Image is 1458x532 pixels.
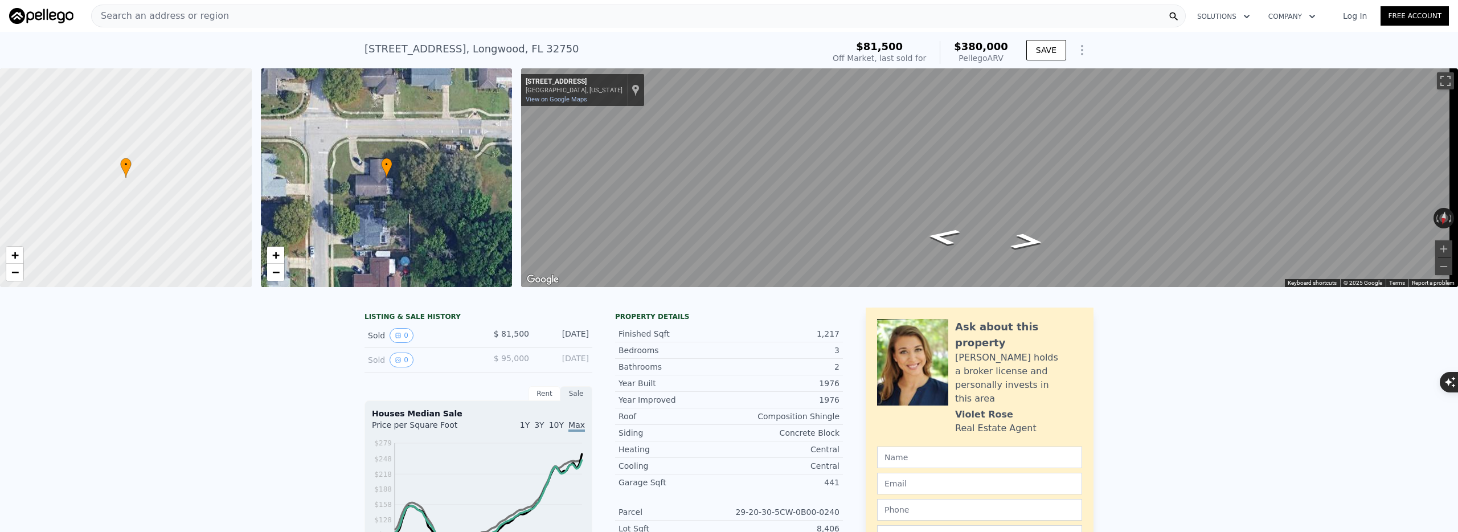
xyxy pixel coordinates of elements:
span: Max [568,420,585,432]
tspan: $158 [374,501,392,509]
button: View historical data [390,353,413,367]
a: Zoom out [267,264,284,281]
div: [GEOGRAPHIC_DATA], [US_STATE] [526,87,622,94]
button: View historical data [390,328,413,343]
div: [DATE] [538,353,589,367]
tspan: $279 [374,439,392,447]
a: Log In [1329,10,1381,22]
span: $ 95,000 [494,354,529,363]
tspan: $188 [374,485,392,493]
input: Phone [877,499,1082,521]
path: Go West, Raven Ave [996,230,1059,253]
div: [PERSON_NAME] holds a broker license and personally invests in this area [955,351,1082,406]
div: 3 [729,345,839,356]
a: Zoom out [6,264,23,281]
div: Off Market, last sold for [833,52,926,64]
div: • [381,158,392,178]
div: Violet Rose [955,408,1013,421]
a: Zoom in [6,247,23,264]
div: 441 [729,477,839,488]
button: Zoom out [1435,258,1452,275]
a: View on Google Maps [526,96,587,103]
button: Keyboard shortcuts [1288,279,1337,287]
img: Google [524,272,562,287]
div: • [120,158,132,178]
span: + [272,248,279,262]
span: 10Y [549,420,564,429]
div: [DATE] [538,328,589,343]
a: Free Account [1381,6,1449,26]
div: Real Estate Agent [955,421,1037,435]
div: LISTING & SALE HISTORY [364,312,592,324]
div: Central [729,460,839,472]
button: Zoom in [1435,240,1452,257]
span: Search an address or region [92,9,229,23]
span: © 2025 Google [1344,280,1382,286]
input: Name [877,447,1082,468]
div: [STREET_ADDRESS] , Longwood , FL 32750 [364,41,579,57]
button: Toggle fullscreen view [1437,72,1454,89]
div: Central [729,444,839,455]
div: Rent [529,386,560,401]
button: Reset the view [1438,207,1450,229]
button: Solutions [1188,6,1259,27]
tspan: $218 [374,470,392,478]
span: + [11,248,19,262]
div: Ask about this property [955,319,1082,351]
div: Houses Median Sale [372,408,585,419]
tspan: $128 [374,516,392,524]
div: Sold [368,328,469,343]
span: 1Y [520,420,530,429]
div: 1,217 [729,328,839,339]
span: − [272,265,279,279]
img: Pellego [9,8,73,24]
span: $380,000 [954,40,1008,52]
a: Open this area in Google Maps (opens a new window) [524,272,562,287]
a: Show location on map [632,84,640,96]
div: Year Improved [619,394,729,406]
button: SAVE [1026,40,1066,60]
div: Roof [619,411,729,422]
button: Company [1259,6,1325,27]
span: $ 81,500 [494,329,529,338]
div: Street View [521,68,1458,287]
button: Show Options [1071,39,1093,62]
div: 29-20-30-5CW-0B00-0240 [729,506,839,518]
div: Bathrooms [619,361,729,373]
div: Finished Sqft [619,328,729,339]
a: Zoom in [267,247,284,264]
div: Composition Shingle [729,411,839,422]
div: Siding [619,427,729,439]
div: [STREET_ADDRESS] [526,77,622,87]
span: 3Y [534,420,544,429]
button: Rotate clockwise [1448,208,1455,228]
a: Terms (opens in new tab) [1389,280,1405,286]
div: Sold [368,353,469,367]
div: Garage Sqft [619,477,729,488]
div: 2 [729,361,839,373]
div: Sale [560,386,592,401]
div: Heating [619,444,729,455]
span: − [11,265,19,279]
div: 1976 [729,378,839,389]
path: Go East, Raven Ave [912,224,975,248]
tspan: $248 [374,455,392,463]
a: Report a problem [1412,280,1455,286]
input: Email [877,473,1082,494]
div: Map [521,68,1458,287]
div: Cooling [619,460,729,472]
div: Pellego ARV [954,52,1008,64]
span: $81,500 [856,40,903,52]
button: Rotate counterclockwise [1434,208,1440,228]
div: 1976 [729,394,839,406]
div: Parcel [619,506,729,518]
span: • [381,159,392,170]
div: Price per Square Foot [372,419,478,437]
div: Bedrooms [619,345,729,356]
span: • [120,159,132,170]
div: Concrete Block [729,427,839,439]
div: Year Built [619,378,729,389]
div: Property details [615,312,843,321]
